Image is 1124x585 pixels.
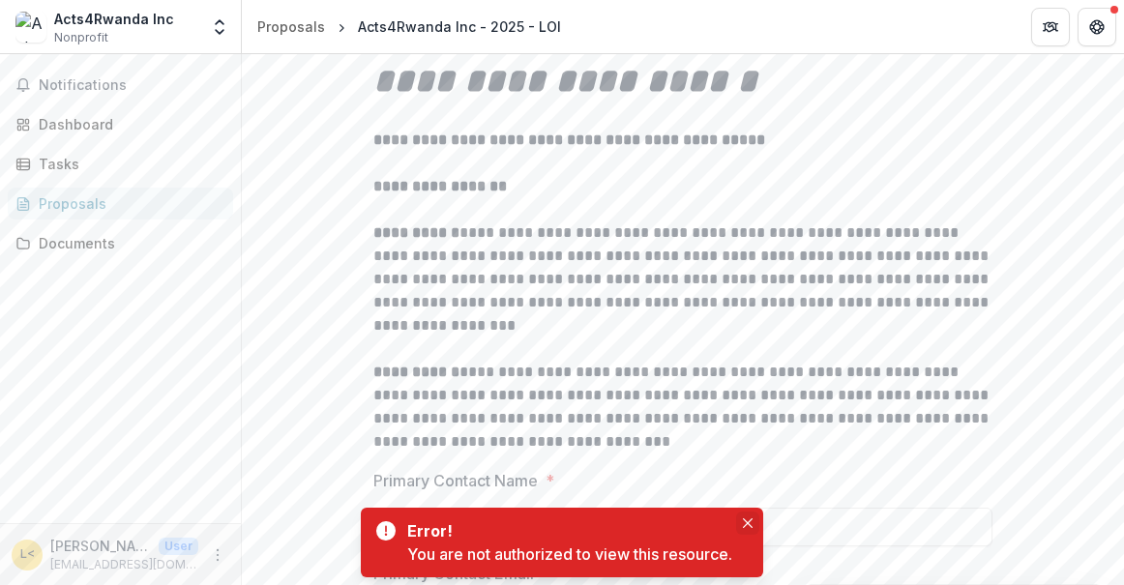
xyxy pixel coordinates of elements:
[736,512,759,535] button: Close
[257,16,325,37] div: Proposals
[39,154,218,174] div: Tasks
[8,108,233,140] a: Dashboard
[1031,8,1070,46] button: Partners
[39,233,218,253] div: Documents
[15,12,46,43] img: Acts4Rwanda Inc
[8,227,233,259] a: Documents
[39,77,225,94] span: Notifications
[39,114,218,134] div: Dashboard
[39,193,218,214] div: Proposals
[358,16,561,37] div: Acts4Rwanda Inc - 2025 - LOI
[8,70,233,101] button: Notifications
[206,8,233,46] button: Open entity switcher
[206,543,229,567] button: More
[159,538,198,555] p: User
[8,148,233,180] a: Tasks
[407,542,732,566] div: You are not authorized to view this resource.
[373,469,538,492] p: Primary Contact Name
[250,13,333,41] a: Proposals
[50,556,198,573] p: [EMAIL_ADDRESS][DOMAIN_NAME]
[250,13,569,41] nav: breadcrumb
[50,536,151,556] p: [PERSON_NAME] <[EMAIL_ADDRESS][DOMAIN_NAME]>
[54,9,174,29] div: Acts4Rwanda Inc
[1078,8,1116,46] button: Get Help
[8,188,233,219] a: Proposals
[407,519,725,542] div: Error!
[54,29,108,46] span: Nonprofit
[20,548,35,561] div: Lily Scarlett <lily@acts4rwanda.org>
